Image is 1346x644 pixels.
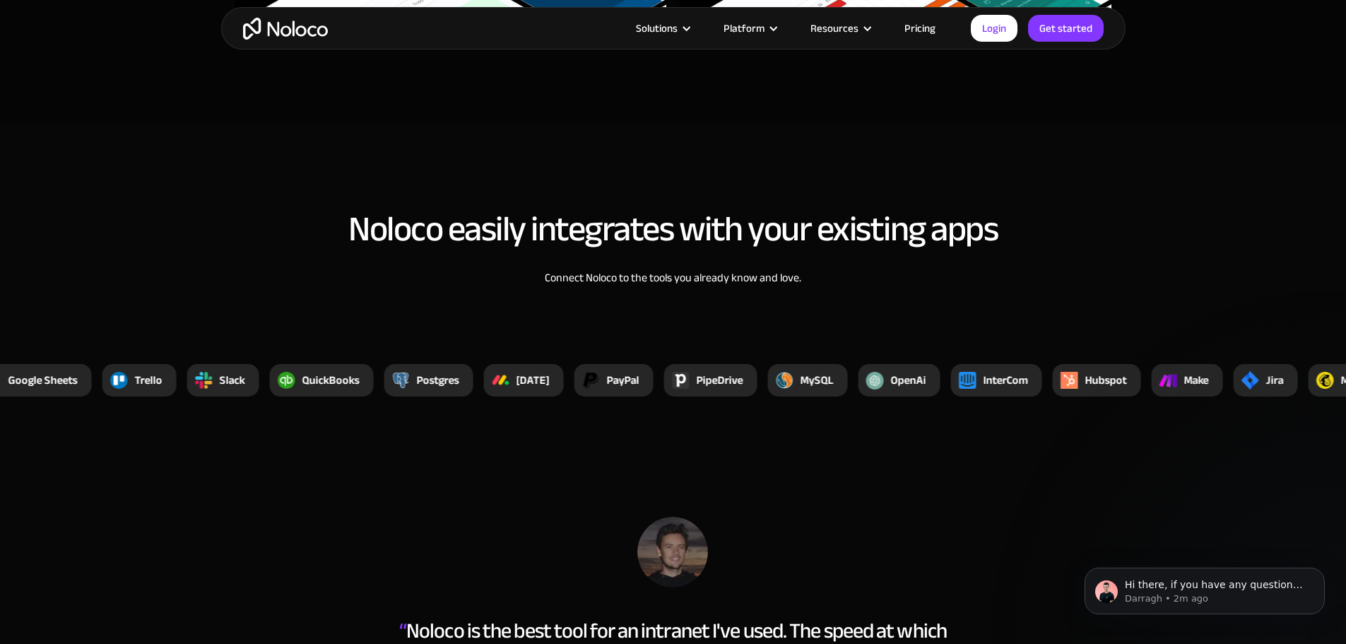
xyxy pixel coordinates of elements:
[243,18,328,40] a: home
[801,372,834,389] div: MySQL
[706,19,793,37] div: Platform
[984,372,1028,389] div: InterCom
[810,19,858,37] div: Resources
[1063,538,1346,637] iframe: Intercom notifications message
[971,15,1017,42] a: Login
[618,19,706,37] div: Solutions
[220,372,245,389] div: Slack
[636,19,678,37] div: Solutions
[1085,372,1127,389] div: Hubspot
[1266,372,1284,389] div: Jira
[607,372,639,389] div: PayPal
[417,372,459,389] div: Postgres
[1028,15,1104,42] a: Get started
[235,210,1111,248] h2: Noloco easily integrates with your existing apps
[8,372,78,389] div: Google Sheets
[516,372,550,389] div: [DATE]
[486,269,861,286] div: Connect Noloco to the tools you already know and love.
[697,372,743,389] div: PipeDrive
[891,372,926,389] div: OpenAi
[135,372,163,389] div: Trello
[793,19,887,37] div: Resources
[302,372,360,389] div: QuickBooks
[887,19,953,37] a: Pricing
[724,19,764,37] div: Platform
[1184,372,1209,389] div: Make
